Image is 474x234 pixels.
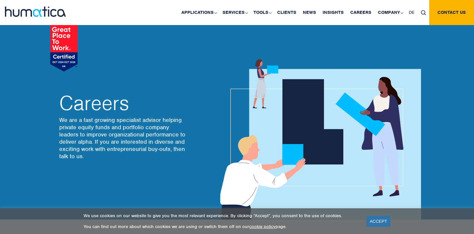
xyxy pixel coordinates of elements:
[409,10,414,15] span: DE
[421,10,426,15] img: search_icon
[249,224,276,229] a: cookie policy
[59,93,188,113] h2: Careers
[84,213,358,219] p: We use cookies on our website to give you the most relevant experience. By clicking “Accept”, you...
[366,216,390,227] a: ACCEPT
[59,116,188,160] p: We are a fast growing specialist advisor helping private equity funds and portfolio company leade...
[214,59,421,219] img: about_banner1
[5,7,66,17] img: logo
[84,224,358,229] p: You can find out more about which cookies we are using or switch them off on our page.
